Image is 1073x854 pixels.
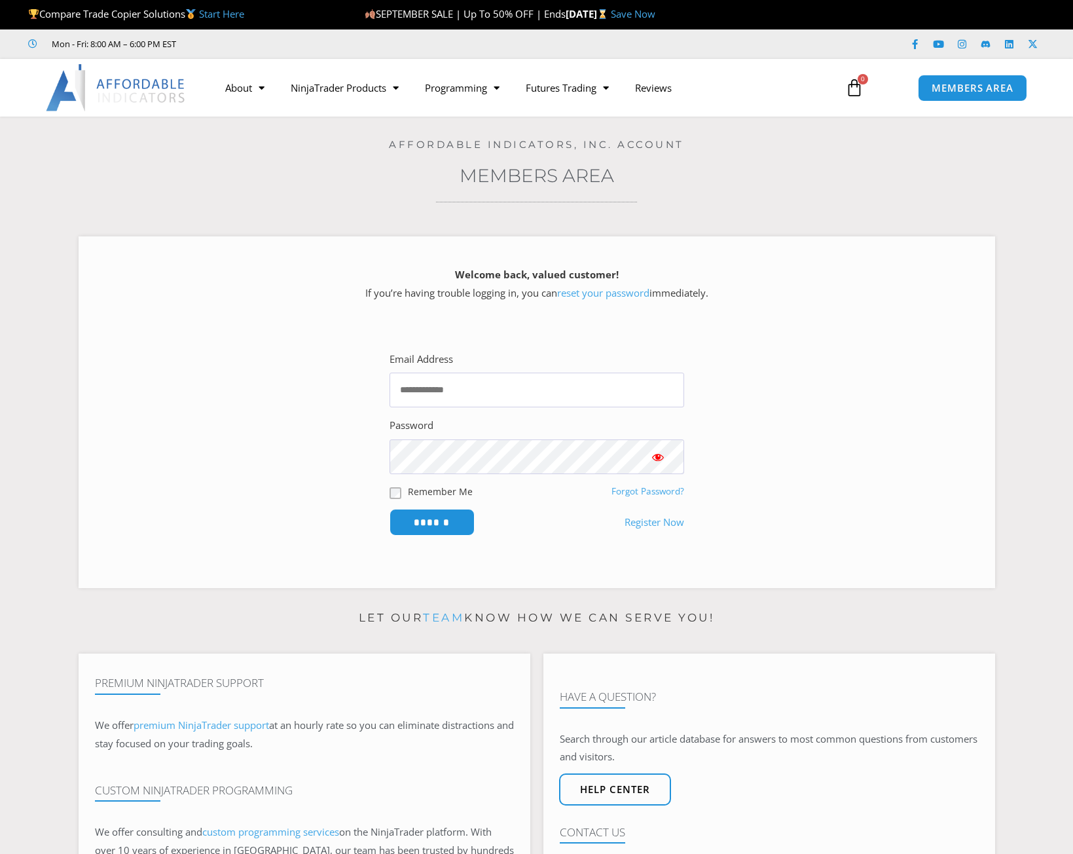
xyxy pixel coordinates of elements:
p: Let our know how we can serve you! [79,608,995,629]
a: Programming [412,73,513,103]
span: MEMBERS AREA [932,83,1013,93]
span: We offer consulting and [95,825,339,838]
label: Email Address [390,350,453,369]
a: NinjaTrader Products [278,73,412,103]
a: Forgot Password? [611,485,684,497]
a: Start Here [199,7,244,20]
img: 🏆 [29,9,39,19]
a: custom programming services [202,825,339,838]
a: Reviews [622,73,685,103]
label: Password [390,417,433,435]
span: SEPTEMBER SALE | Up To 50% OFF | Ends [365,7,566,20]
a: 0 [826,69,883,107]
a: premium NinjaTrader support [134,718,269,732]
img: 🍂 [365,9,375,19]
span: Mon - Fri: 8:00 AM – 6:00 PM EST [48,36,176,52]
span: at an hourly rate so you can eliminate distractions and stay focused on your trading goals. [95,718,514,750]
a: About [212,73,278,103]
h4: Have A Question? [560,690,979,703]
p: Search through our article database for answers to most common questions from customers and visit... [560,730,979,767]
a: Help center [559,773,671,806]
a: reset your password [557,286,649,299]
p: If you’re having trouble logging in, you can immediately. [101,266,972,303]
img: LogoAI [46,64,187,111]
h4: Premium NinjaTrader Support [95,677,514,690]
a: Members Area [460,164,614,187]
a: MEMBERS AREA [918,75,1027,102]
img: 🥇 [186,9,196,19]
h4: Custom NinjaTrader Programming [95,784,514,797]
span: Help center [580,785,650,794]
a: Futures Trading [513,73,622,103]
nav: Menu [212,73,830,103]
label: Remember Me [408,485,473,498]
span: 0 [858,74,868,84]
strong: Welcome back, valued customer! [455,268,619,281]
a: Save Now [611,7,655,20]
iframe: Customer reviews powered by Trustpilot [194,37,391,50]
h4: Contact Us [560,826,979,839]
a: team [423,611,464,624]
a: Register Now [625,513,684,532]
img: ⌛ [598,9,608,19]
span: We offer [95,718,134,732]
span: Compare Trade Copier Solutions [28,7,244,20]
a: Affordable Indicators, Inc. Account [389,138,684,151]
strong: [DATE] [566,7,611,20]
button: Show password [632,439,684,474]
